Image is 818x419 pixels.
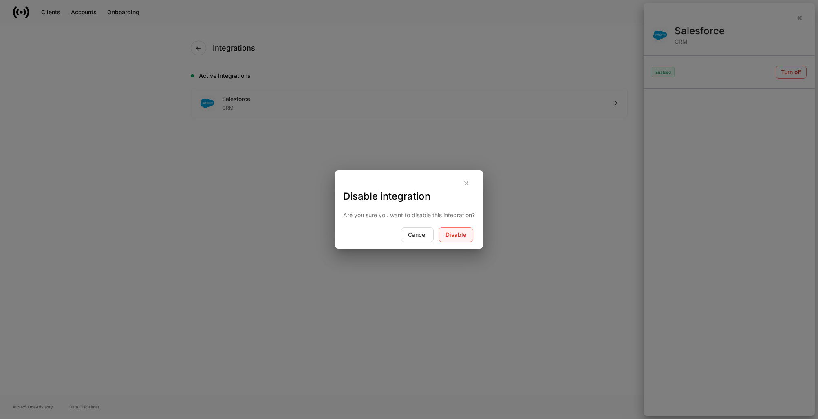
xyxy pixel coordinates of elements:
div: Cancel [408,232,427,238]
button: Cancel [401,227,434,242]
h3: Disable integration [343,190,475,203]
p: Are you sure you want to disable this integration? [343,211,475,219]
button: Disable [439,227,473,242]
div: Disable [445,232,466,238]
